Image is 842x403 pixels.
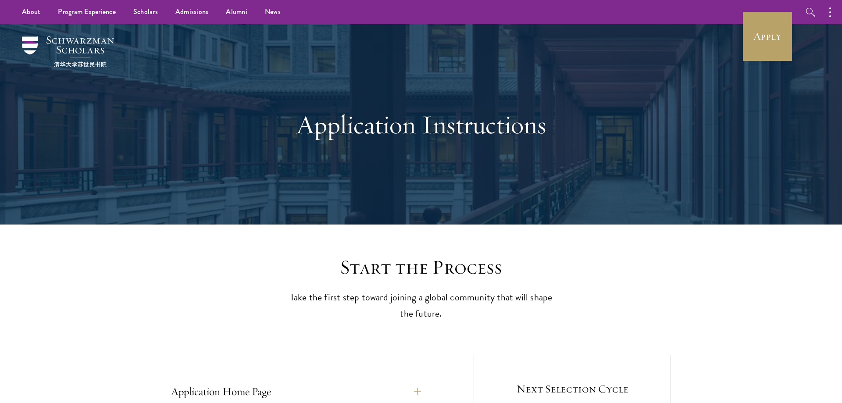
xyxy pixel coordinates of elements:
[285,255,557,280] h2: Start the Process
[743,12,792,61] a: Apply
[171,381,421,402] button: Application Home Page
[285,289,557,322] p: Take the first step toward joining a global community that will shape the future.
[498,382,646,396] h5: Next Selection Cycle
[270,109,572,140] h1: Application Instructions
[22,36,114,67] img: Schwarzman Scholars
